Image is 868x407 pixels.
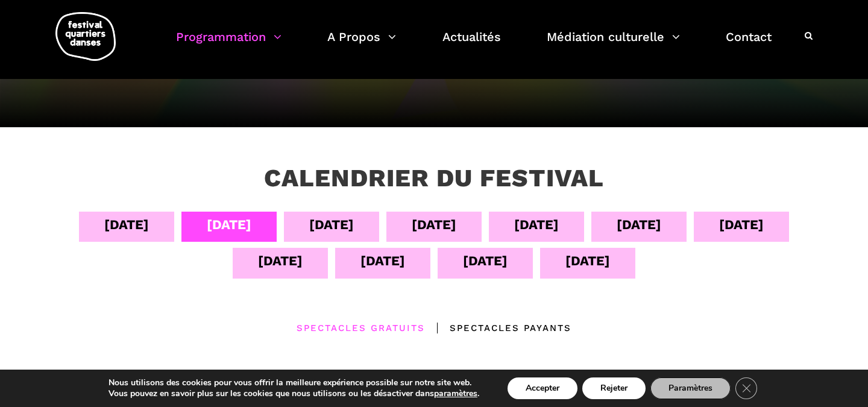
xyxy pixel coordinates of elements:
p: Nous utilisons des cookies pour vous offrir la meilleure expérience possible sur notre site web. [108,377,479,388]
button: paramètres [434,388,477,399]
div: [DATE] [617,214,661,235]
button: Rejeter [582,377,646,399]
a: Contact [726,27,772,62]
button: Paramètres [650,377,731,399]
div: [DATE] [104,214,149,235]
a: Actualités [442,27,501,62]
div: [DATE] [463,250,508,271]
div: Spectacles gratuits [297,321,425,335]
div: [DATE] [309,214,354,235]
div: [DATE] [360,250,405,271]
a: Médiation culturelle [547,27,680,62]
div: [DATE] [207,214,251,235]
a: A Propos [327,27,396,62]
div: [DATE] [258,250,303,271]
div: [DATE] [514,214,559,235]
button: Close GDPR Cookie Banner [735,377,757,399]
div: Spectacles Payants [425,321,571,335]
img: logo-fqd-med [55,12,116,61]
div: [DATE] [719,214,764,235]
a: Programmation [176,27,281,62]
h3: Calendrier du festival [264,163,604,194]
div: [DATE] [412,214,456,235]
div: [DATE] [565,250,610,271]
p: Vous pouvez en savoir plus sur les cookies que nous utilisons ou les désactiver dans . [108,388,479,399]
button: Accepter [508,377,577,399]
